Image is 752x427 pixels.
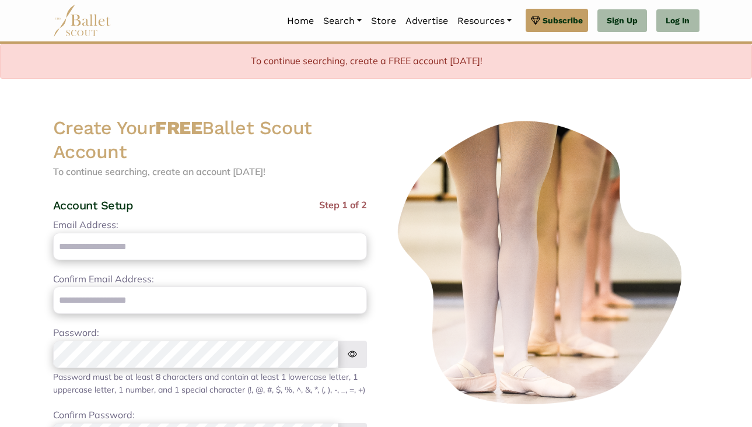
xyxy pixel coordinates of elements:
[656,9,699,33] a: Log In
[53,408,135,423] label: Confirm Password:
[319,198,367,218] span: Step 1 of 2
[366,9,401,33] a: Store
[282,9,319,33] a: Home
[531,14,540,27] img: gem.svg
[53,218,118,233] label: Email Address:
[543,14,583,27] span: Subscribe
[319,9,366,33] a: Search
[53,116,367,164] h2: Create Your Ballet Scout Account
[53,370,367,397] div: Password must be at least 8 characters and contain at least 1 lowercase letter, 1 uppercase lette...
[53,166,265,177] span: To continue searching, create an account [DATE]!
[453,9,516,33] a: Resources
[597,9,647,33] a: Sign Up
[386,116,699,410] img: ballerinas
[401,9,453,33] a: Advertise
[53,198,134,213] h4: Account Setup
[526,9,588,32] a: Subscribe
[53,272,154,287] label: Confirm Email Address:
[155,117,202,139] strong: FREE
[53,325,99,341] label: Password:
